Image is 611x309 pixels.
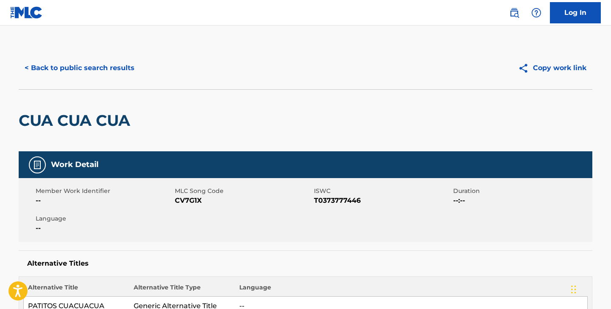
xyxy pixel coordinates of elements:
button: < Back to public search results [19,57,140,79]
span: Language [36,214,173,223]
span: Duration [453,187,590,196]
span: -- [36,223,173,233]
img: MLC Logo [10,6,43,19]
span: MLC Song Code [175,187,312,196]
img: search [509,8,519,18]
span: -- [36,196,173,206]
th: Alternative Title Type [129,283,235,297]
th: Alternative Title [24,283,129,297]
img: help [531,8,541,18]
span: ISWC [314,187,451,196]
img: Copy work link [518,63,533,74]
a: Log In [550,2,601,23]
span: --:-- [453,196,590,206]
span: CV7G1X [175,196,312,206]
span: Member Work Identifier [36,187,173,196]
th: Language [235,283,588,297]
button: Copy work link [512,57,592,79]
h2: CUA CUA CUA [19,111,135,130]
span: T0373777446 [314,196,451,206]
h5: Alternative Titles [27,259,584,268]
h5: Work Detail [51,160,98,170]
a: Public Search [506,4,523,21]
iframe: Chat Widget [569,268,611,309]
img: Work Detail [32,160,42,170]
div: Help [528,4,545,21]
div: Drag [571,277,576,302]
